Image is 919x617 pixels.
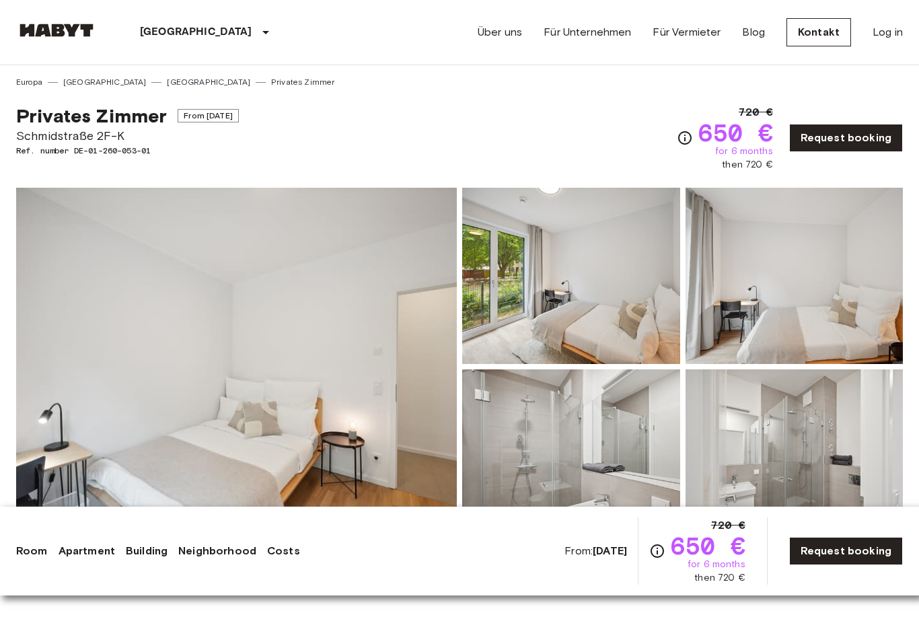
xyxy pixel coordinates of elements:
[789,537,903,565] a: Request booking
[688,558,745,571] span: for 6 months
[715,145,773,158] span: for 6 months
[711,517,745,534] span: 720 €
[178,543,256,559] a: Neighborhood
[698,120,773,145] span: 650 €
[16,127,239,145] span: Schmidstraße 2F-K
[178,109,239,122] span: From [DATE]
[271,76,334,88] a: Privates Zimmer
[742,24,765,40] a: Blog
[686,188,904,364] img: Picture of unit DE-01-260-053-01
[671,534,745,558] span: 650 €
[16,104,167,127] span: Privates Zimmer
[677,130,693,146] svg: Check cost overview for full price breakdown. Please note that discounts apply to new joiners onl...
[462,188,680,364] img: Picture of unit DE-01-260-053-01
[267,543,300,559] a: Costs
[722,158,773,172] span: then 720 €
[462,369,680,546] img: Picture of unit DE-01-260-053-01
[789,124,903,152] a: Request booking
[16,188,457,546] img: Marketing picture of unit DE-01-260-053-01
[16,543,48,559] a: Room
[140,24,252,40] p: [GEOGRAPHIC_DATA]
[59,543,115,559] a: Apartment
[649,543,665,559] svg: Check cost overview for full price breakdown. Please note that discounts apply to new joiners onl...
[564,544,627,558] span: From:
[739,104,773,120] span: 720 €
[653,24,721,40] a: Für Vermieter
[686,369,904,546] img: Picture of unit DE-01-260-053-01
[126,543,168,559] a: Building
[694,571,745,585] span: then 720 €
[544,24,631,40] a: Für Unternehmen
[786,18,851,46] a: Kontakt
[478,24,522,40] a: Über uns
[16,24,97,37] img: Habyt
[16,76,42,88] a: Europa
[593,544,627,557] b: [DATE]
[16,145,239,157] span: Ref. number DE-01-260-053-01
[873,24,903,40] a: Log in
[63,76,147,88] a: [GEOGRAPHIC_DATA]
[167,76,250,88] a: [GEOGRAPHIC_DATA]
